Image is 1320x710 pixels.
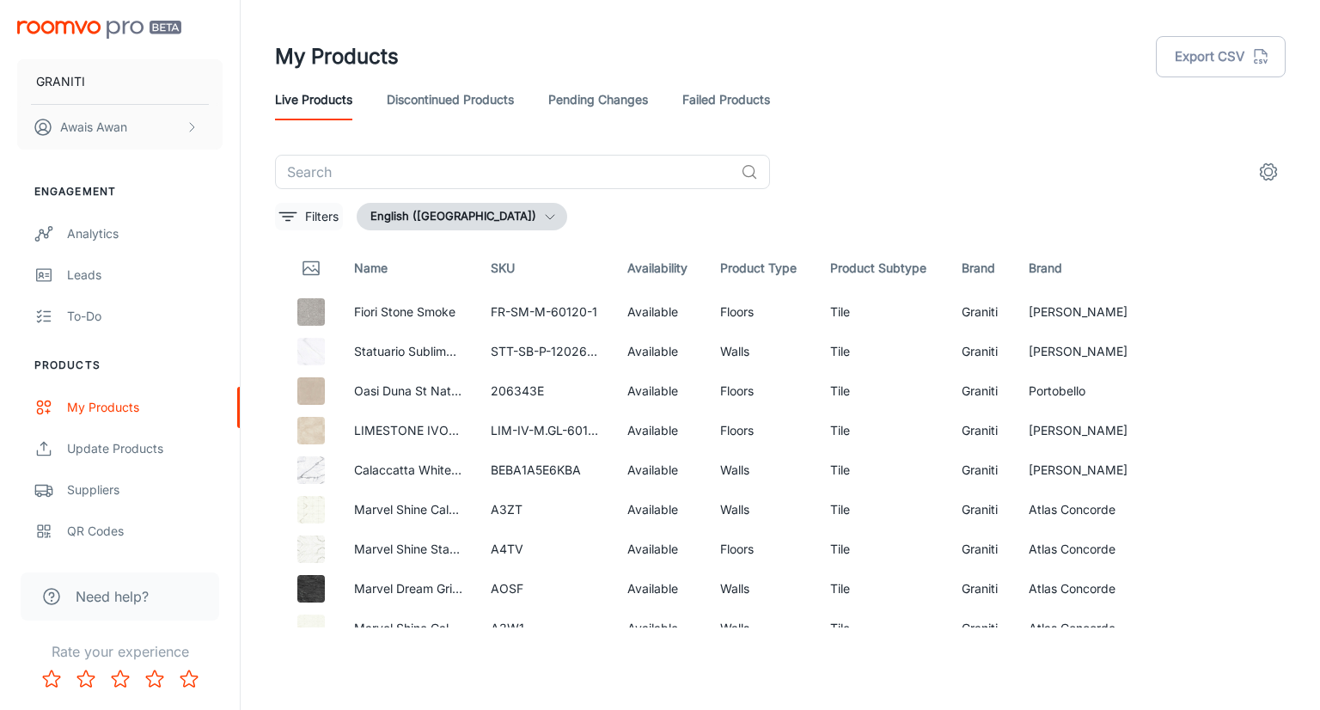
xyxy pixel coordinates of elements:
a: Marvel Shine Calacatta Prestigio [354,502,537,517]
td: Graniti [948,529,1015,569]
span: Need help? [76,586,149,607]
input: Search [275,155,734,189]
td: FR-SM-M-60120-1 [477,292,614,332]
td: [PERSON_NAME] [1015,450,1149,490]
td: Available [614,529,706,569]
button: Rate 1 star [34,662,69,696]
td: Graniti [948,371,1015,411]
td: Floors [706,292,816,332]
h1: My Products [275,41,399,72]
th: Brand [948,244,1015,292]
td: Atlas Concorde [1015,529,1149,569]
td: Atlas Concorde [1015,609,1149,648]
td: Graniti [948,411,1015,450]
p: Filters [305,207,339,226]
td: Available [614,371,706,411]
td: BEBA1A5E6KBA [477,450,614,490]
button: Awais Awan [17,105,223,150]
th: Product Type [706,244,816,292]
td: [PERSON_NAME] [1015,292,1149,332]
td: Available [614,332,706,371]
td: Graniti [948,609,1015,648]
td: AOSF [477,569,614,609]
td: Atlas Concorde [1015,569,1149,609]
button: settings [1251,155,1286,189]
p: GRANITI [36,72,85,91]
svg: Thumbnail [301,258,321,278]
td: [PERSON_NAME] [1015,332,1149,371]
td: Tile [816,529,948,569]
th: SKU [477,244,614,292]
a: Discontinued Products [387,79,514,120]
button: filter [275,203,343,230]
a: Statuario Sublime ([PERSON_NAME]) [354,344,564,358]
td: A3ZT [477,490,614,529]
td: LIM-IV-M.GL-60120-1 [477,411,614,450]
th: Product Subtype [816,244,948,292]
a: Failed Products [682,79,770,120]
button: Export CSV [1156,36,1286,77]
button: Rate 4 star [137,662,172,696]
a: Calaccatta White Sintered Stone [354,462,538,477]
button: Rate 5 star [172,662,206,696]
th: Availability [614,244,706,292]
td: A4TV [477,529,614,569]
div: Leads [67,266,223,285]
td: Floors [706,411,816,450]
td: Available [614,569,706,609]
td: Tile [816,371,948,411]
div: QR Codes [67,522,223,541]
td: Available [614,292,706,332]
button: GRANITI [17,59,223,104]
a: Pending Changes [548,79,648,120]
td: Floors [706,371,816,411]
a: LIMESTONE IVORY [354,423,465,438]
td: Floors [706,529,816,569]
a: Oasi Duna St Natural Ret [354,383,494,398]
td: Walls [706,569,816,609]
button: Rate 2 star [69,662,103,696]
p: Awais Awan [60,118,127,137]
td: Graniti [948,292,1015,332]
td: Graniti [948,450,1015,490]
a: Marvel Shine Calacatta Delicato [354,621,534,635]
td: Tile [816,609,948,648]
td: 206343E [477,371,614,411]
td: [PERSON_NAME] [1015,411,1149,450]
td: Graniti [948,332,1015,371]
button: English ([GEOGRAPHIC_DATA]) [357,203,567,230]
td: Walls [706,609,816,648]
a: Live Products [275,79,352,120]
td: Portobello [1015,371,1149,411]
td: Walls [706,490,816,529]
td: Graniti [948,490,1015,529]
div: Suppliers [67,480,223,499]
td: STT-SB-P-120260-1 [477,332,614,371]
td: Available [614,411,706,450]
td: Tile [816,450,948,490]
td: Tile [816,332,948,371]
div: Analytics [67,224,223,243]
a: Marvel Shine Statuario Supremo [354,542,535,556]
td: Tile [816,569,948,609]
a: Fiori Stone Smoke [354,304,455,319]
div: To-do [67,307,223,326]
div: My Products [67,398,223,417]
td: Tile [816,292,948,332]
img: Roomvo PRO Beta [17,21,181,39]
div: Update Products [67,439,223,458]
td: A3W1 [477,609,614,648]
td: Available [614,450,706,490]
td: Available [614,490,706,529]
td: Atlas Concorde [1015,490,1149,529]
td: Tile [816,411,948,450]
a: Marvel Dream Grigio Intenso [354,581,514,596]
td: Walls [706,450,816,490]
button: Rate 3 star [103,662,137,696]
p: Rate your experience [14,641,226,662]
td: Tile [816,490,948,529]
th: Name [340,244,477,292]
td: Graniti [948,569,1015,609]
td: Available [614,609,706,648]
th: Brand [1015,244,1149,292]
